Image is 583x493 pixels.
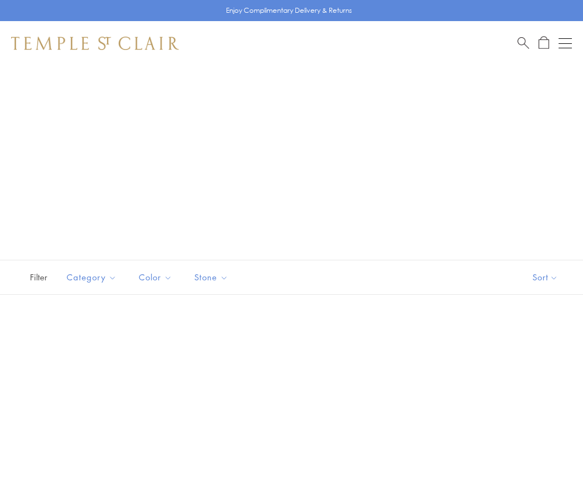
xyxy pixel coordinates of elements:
[539,36,549,50] a: Open Shopping Bag
[61,270,125,284] span: Category
[517,36,529,50] a: Search
[186,265,237,290] button: Stone
[226,5,352,16] p: Enjoy Complimentary Delivery & Returns
[507,260,583,294] button: Show sort by
[11,37,179,50] img: Temple St. Clair
[130,265,180,290] button: Color
[189,270,237,284] span: Stone
[559,37,572,50] button: Open navigation
[133,270,180,284] span: Color
[58,265,125,290] button: Category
